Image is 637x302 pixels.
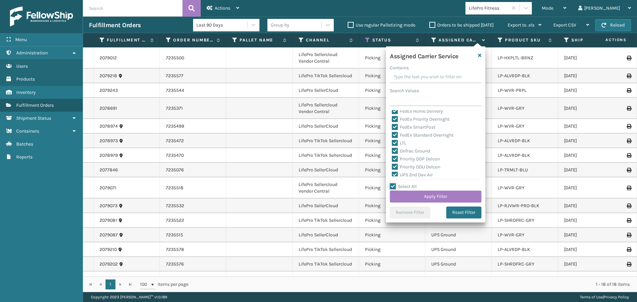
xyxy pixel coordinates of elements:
[558,163,624,177] td: [DATE]
[439,37,479,43] label: Assigned Carrier Service
[627,74,631,78] i: Print Label
[425,257,492,272] td: UPS Ground
[271,22,289,29] div: Group by
[627,168,631,172] i: Print Label
[160,98,226,119] td: 7235371
[160,69,226,83] td: 7235577
[106,279,115,289] a: 1
[100,217,117,224] a: 2079081
[359,257,425,272] td: Picking
[425,272,492,286] td: UPS Ground
[16,128,39,134] span: Containers
[359,228,425,242] td: Picking
[160,177,226,199] td: 7235518
[580,292,629,302] div: |
[390,87,419,94] label: Search Values
[558,199,624,213] td: [DATE]
[627,124,631,129] i: Print Label
[392,156,440,162] label: Priority DDP Delcon
[425,242,492,257] td: UPS Ground
[627,233,631,237] i: Print Label
[160,119,226,134] td: 7235499
[558,148,624,163] td: [DATE]
[392,108,443,114] label: FedEx Home Delivery
[558,257,624,272] td: [DATE]
[558,134,624,148] td: [DATE]
[15,37,27,42] span: Menu
[293,177,359,199] td: LifePro Sellercloud Vendor Central
[505,37,545,43] label: Product SKU
[627,106,631,111] i: Print Label
[293,199,359,213] td: LifePro SellerCloud
[160,242,226,257] td: 7235578
[372,37,412,43] label: Status
[173,37,213,43] label: Order Number
[359,199,425,213] td: Picking
[160,199,226,213] td: 7235532
[627,139,631,143] i: Print Label
[160,148,226,163] td: 7235470
[215,5,230,11] span: Actions
[627,262,631,267] i: Print Label
[240,37,280,43] label: Pallet Name
[293,83,359,98] td: LifePro SellerCloud
[16,50,48,56] span: Administration
[293,163,359,177] td: LifePro SellerCloud
[16,115,51,121] span: Shipment Status
[16,76,35,82] span: Products
[160,83,226,98] td: 7235544
[580,295,603,299] a: Terms of Use
[359,148,425,163] td: Picking
[390,207,430,218] button: Remove Filter
[293,98,359,119] td: LifePro Sellercloud Vendor Central
[392,148,430,154] label: OnTrac Ground
[359,98,425,119] td: Picking
[498,73,530,79] a: LP-ALVRDP-BLK
[627,204,631,208] i: Print Label
[498,152,530,158] a: LP-ALVRDP-BLK
[100,123,118,130] a: 2078974
[392,140,406,146] label: LTL
[558,272,624,286] td: [DATE]
[542,5,553,11] span: Mode
[107,37,147,43] label: Fulfillment Order Id
[359,242,425,257] td: Picking
[16,102,54,108] span: Fulfillment Orders
[498,261,534,267] a: LP-SHRDFRC-GRY
[16,154,33,160] span: Reports
[359,47,425,69] td: Picking
[390,191,481,203] button: Apply Filter
[390,184,417,189] label: Select All
[446,207,481,218] button: Reset Filter
[293,257,359,272] td: LifePro TikTok Sellercloud
[359,213,425,228] td: Picking
[392,132,454,138] label: FedEx Standard Overnight
[140,281,150,288] span: 100
[10,7,73,27] img: logo
[627,88,631,93] i: Print Label
[100,138,118,144] a: 2078973
[508,22,534,28] span: Export to .xls
[359,272,425,286] td: Picking
[558,177,624,199] td: [DATE]
[160,213,226,228] td: 7235522
[16,63,28,69] span: Users
[429,22,494,28] label: Orders to be shipped [DATE]
[198,281,630,288] div: 1 - 18 of 18 items
[100,232,118,238] a: 2079087
[498,185,525,191] a: LP-WVR-GRY
[627,186,631,190] i: Print Label
[100,152,118,159] a: 2078979
[100,55,117,61] a: 2079012
[293,213,359,228] td: LifePro TikTok Sellercloud
[392,164,440,170] label: Priority DDU Delcon
[160,134,226,148] td: 7235472
[100,73,117,79] a: 2079218
[348,22,415,28] label: Use regular Palletizing mode
[627,56,631,60] i: Print Label
[359,119,425,134] td: Picking
[293,69,359,83] td: LifePro TikTok Sellercloud
[558,242,624,257] td: [DATE]
[160,163,226,177] td: 7235076
[595,19,631,31] button: Reload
